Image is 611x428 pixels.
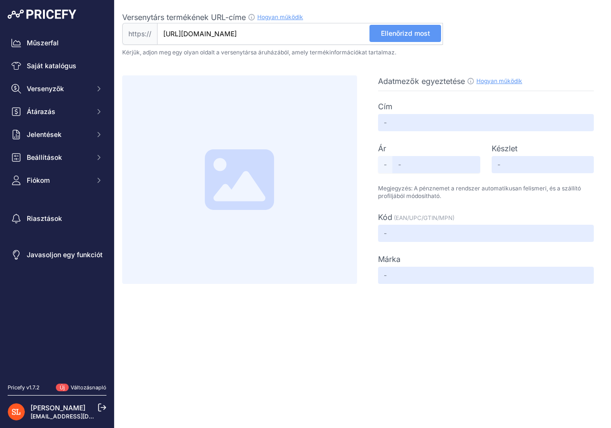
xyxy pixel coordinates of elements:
[27,130,62,138] font: Jelentések
[8,103,106,120] button: Átárazás
[257,13,303,21] a: Hogyan működik
[492,144,517,153] font: Készlet
[378,212,392,222] font: Kód
[157,23,443,45] input: www.onlineshop.com/product
[8,34,106,52] a: Műszerfal
[378,114,594,131] input: -
[27,176,50,184] font: Fiókom
[378,76,465,86] font: Adatmezők egyeztetése
[122,49,396,56] font: Kérjük, adjon meg egy olyan oldalt a versenytársa áruházából, amely termékinformációkat tartalmaz.
[27,153,62,161] font: Beállítások
[8,80,106,97] button: Versenyzők
[8,34,106,372] nav: Oldalsáv
[476,77,522,84] a: Hogyan működik
[60,384,65,391] font: Új
[8,172,106,189] button: Fiókom
[381,29,430,37] font: Ellenőrizd most
[27,84,64,93] font: Versenyzők
[8,210,106,227] a: Riasztások
[369,25,441,42] button: Ellenőrizd most
[378,102,392,111] font: Cím
[378,144,386,153] font: Ár
[27,39,59,47] font: Műszerfal
[378,185,581,199] font: Megjegyzés: A pénznemet a rendszer automatikusan felismeri, és a szállító profiljából módosítható.
[394,214,454,221] font: (EAN/UPC/GTIN/MPN)
[392,156,480,173] input: -
[378,225,594,242] input: -
[8,57,106,74] a: Saját katalógus
[384,160,387,168] font: -
[71,384,106,391] a: Változásnapló
[378,254,400,264] font: Márka
[378,267,594,284] input: -
[8,149,106,166] button: Beállítások
[27,251,103,259] font: Javasoljon egy funkciót
[8,126,106,143] button: Jelentések
[27,62,76,70] font: Saját katalógus
[8,246,106,263] a: Javasoljon egy funkciót
[128,30,151,38] font: https://
[27,107,55,115] font: Átárazás
[27,214,62,222] font: Riasztások
[8,384,40,391] font: Pricefy v1.7.2
[122,12,246,22] font: Versenytárs termékének URL-címe
[31,413,130,420] a: [EMAIL_ADDRESS][DOMAIN_NAME]
[492,156,594,173] input: -
[31,404,85,412] a: [PERSON_NAME]
[8,10,76,19] img: Pricefy logó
